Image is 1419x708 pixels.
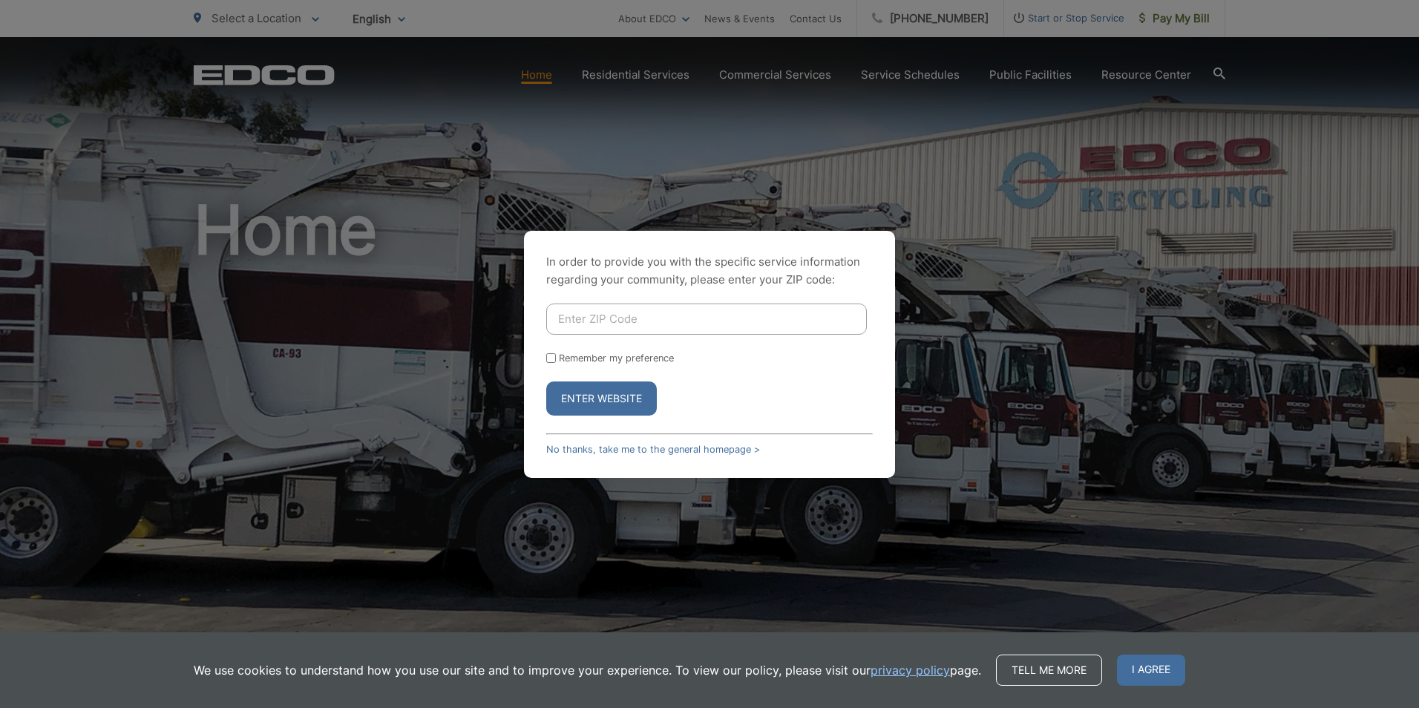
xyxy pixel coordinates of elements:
a: privacy policy [871,661,950,679]
a: Tell me more [996,655,1102,686]
button: Enter Website [546,381,657,416]
label: Remember my preference [559,353,674,364]
p: In order to provide you with the specific service information regarding your community, please en... [546,253,873,289]
p: We use cookies to understand how you use our site and to improve your experience. To view our pol... [194,661,981,679]
span: I agree [1117,655,1185,686]
input: Enter ZIP Code [546,304,867,335]
a: No thanks, take me to the general homepage > [546,444,760,455]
